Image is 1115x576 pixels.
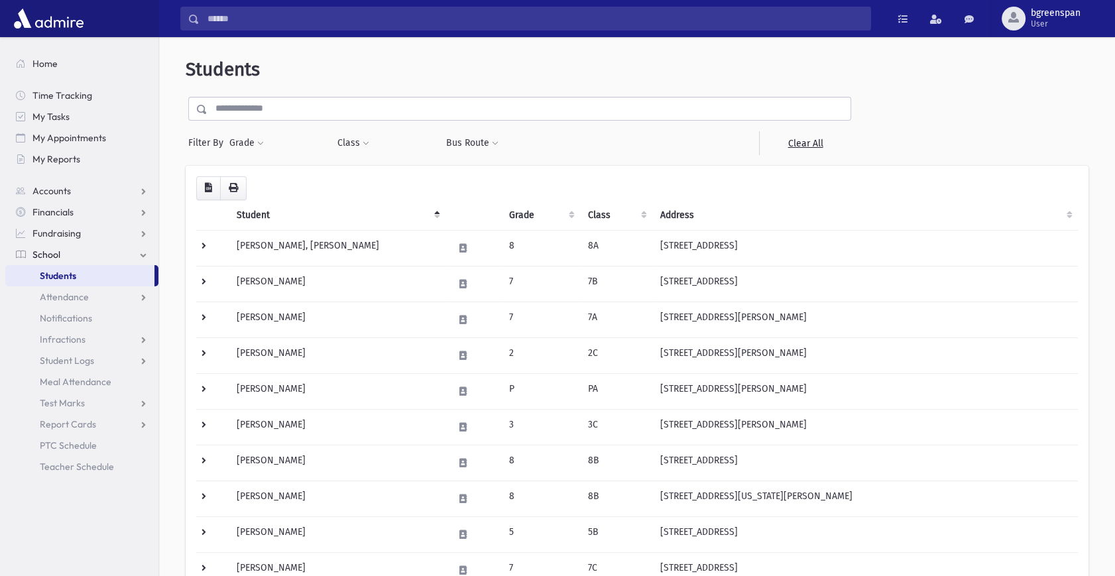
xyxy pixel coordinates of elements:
a: School [5,244,158,265]
td: [STREET_ADDRESS] [652,516,1078,552]
td: 5 [501,516,580,552]
td: 8B [580,481,652,516]
span: Fundraising [32,227,81,239]
a: My Appointments [5,127,158,148]
button: Grade [229,131,264,155]
td: 8B [580,445,652,481]
td: [STREET_ADDRESS] [652,230,1078,266]
span: Financials [32,206,74,218]
a: Student Logs [5,350,158,371]
button: Print [220,176,247,200]
a: Clear All [759,131,851,155]
a: Report Cards [5,414,158,435]
td: [STREET_ADDRESS] [652,266,1078,302]
a: Fundraising [5,223,158,244]
td: 3C [580,409,652,445]
td: [STREET_ADDRESS][PERSON_NAME] [652,302,1078,337]
a: Test Marks [5,392,158,414]
button: Bus Route [445,131,499,155]
td: [PERSON_NAME] [229,516,445,552]
span: Time Tracking [32,89,92,101]
span: PTC Schedule [40,439,97,451]
span: My Reports [32,153,80,165]
td: P [501,373,580,409]
td: [STREET_ADDRESS][US_STATE][PERSON_NAME] [652,481,1078,516]
a: My Tasks [5,106,158,127]
input: Search [200,7,870,30]
span: Accounts [32,185,71,197]
td: [PERSON_NAME] [229,481,445,516]
td: [PERSON_NAME] [229,409,445,445]
td: 5B [580,516,652,552]
th: Address: activate to sort column ascending [652,200,1078,231]
span: bgreenspan [1031,8,1081,19]
span: Test Marks [40,397,85,409]
span: Report Cards [40,418,96,430]
a: Accounts [5,180,158,202]
a: Attendance [5,286,158,308]
th: Grade: activate to sort column ascending [501,200,580,231]
td: 8 [501,481,580,516]
span: School [32,249,60,260]
span: Students [40,270,76,282]
a: Infractions [5,329,158,350]
td: 8 [501,230,580,266]
span: Filter By [188,136,229,150]
td: 3 [501,409,580,445]
td: 2C [580,337,652,373]
td: [PERSON_NAME] [229,266,445,302]
span: Meal Attendance [40,376,111,388]
a: PTC Schedule [5,435,158,456]
img: AdmirePro [11,5,87,32]
td: [PERSON_NAME], [PERSON_NAME] [229,230,445,266]
button: Class [337,131,370,155]
a: Time Tracking [5,85,158,106]
span: My Appointments [32,132,106,144]
td: PA [580,373,652,409]
td: [STREET_ADDRESS][PERSON_NAME] [652,409,1078,445]
button: CSV [196,176,221,200]
span: My Tasks [32,111,70,123]
span: Students [186,58,260,80]
a: My Reports [5,148,158,170]
span: Teacher Schedule [40,461,114,473]
td: 7 [501,266,580,302]
th: Class: activate to sort column ascending [580,200,652,231]
td: [STREET_ADDRESS][PERSON_NAME] [652,337,1078,373]
a: Financials [5,202,158,223]
a: Meal Attendance [5,371,158,392]
td: 7B [580,266,652,302]
td: [STREET_ADDRESS][PERSON_NAME] [652,373,1078,409]
td: [PERSON_NAME] [229,302,445,337]
span: Student Logs [40,355,94,367]
td: 2 [501,337,580,373]
span: User [1031,19,1081,29]
a: Notifications [5,308,158,329]
a: Teacher Schedule [5,456,158,477]
td: [PERSON_NAME] [229,373,445,409]
td: [PERSON_NAME] [229,445,445,481]
span: Attendance [40,291,89,303]
td: 7 [501,302,580,337]
td: [PERSON_NAME] [229,337,445,373]
th: Student: activate to sort column descending [229,200,445,231]
a: Students [5,265,154,286]
span: Home [32,58,58,70]
td: [STREET_ADDRESS] [652,445,1078,481]
span: Notifications [40,312,92,324]
a: Home [5,53,158,74]
span: Infractions [40,333,86,345]
td: 7A [580,302,652,337]
td: 8 [501,445,580,481]
td: 8A [580,230,652,266]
